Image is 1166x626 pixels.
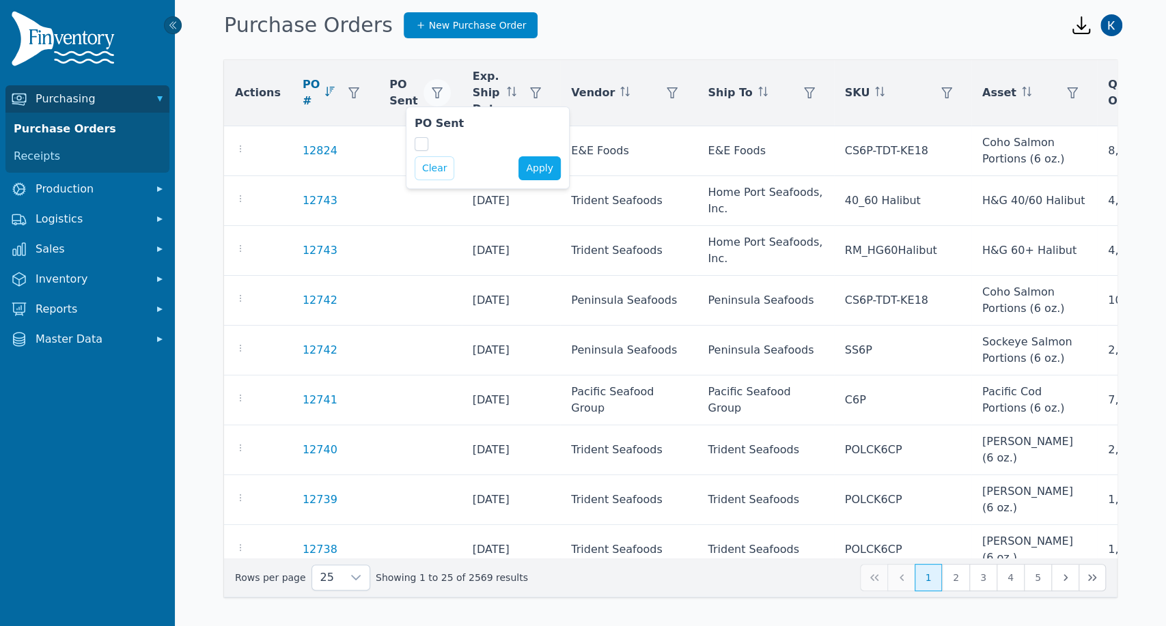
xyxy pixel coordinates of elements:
span: Ship To [708,85,752,101]
span: Actions [235,85,281,101]
td: H&G 40/60 Halibut [971,176,1097,226]
td: [DATE] [462,425,561,475]
button: Logistics [5,205,169,233]
td: Trident Seafoods [560,176,697,226]
img: Finventory [11,11,120,72]
td: Trident Seafoods [560,226,697,276]
a: 12740 [303,442,337,458]
button: Page 1 [915,564,942,591]
span: Reports [36,301,145,317]
a: 12742 [303,342,337,358]
a: 12743 [303,242,337,259]
span: Master Data [36,331,145,347]
span: Qty Ordered [1108,76,1158,109]
td: [DATE] [462,226,561,276]
span: Vendor [571,85,615,101]
span: Rows per page [312,565,342,590]
span: Showing 1 to 25 of 2569 results [376,571,528,584]
td: Sockeye Salmon Portions (6 oz.) [971,326,1097,375]
td: Peninsula Seafoods [697,326,833,375]
td: H&G 60+ Halibut [971,226,1097,276]
td: [DATE] [462,176,561,226]
span: SKU [845,85,870,101]
h1: Purchase Orders [224,13,393,38]
td: [DATE] [462,525,561,575]
td: CS6P-TDT-KE18 [834,126,971,176]
a: Receipts [8,143,167,170]
span: Production [36,181,145,197]
td: [PERSON_NAME] (6 oz.) [971,425,1097,475]
span: Asset [982,85,1016,101]
td: C6P [834,375,971,425]
td: Trident Seafoods [560,525,697,575]
button: Reports [5,296,169,323]
button: Page 4 [997,564,1024,591]
span: Inventory [36,271,145,287]
span: PO Sent [389,76,417,109]
td: Pacific Cod Portions (6 oz.) [971,375,1097,425]
a: 12738 [303,541,337,558]
span: New Purchase Order [429,18,527,32]
span: PO # [303,76,320,109]
td: [DATE] [462,375,561,425]
td: Trident Seafoods [697,475,833,525]
label: PO Sent [415,115,561,132]
span: Logistics [36,211,145,227]
td: [PERSON_NAME] (6 oz.) [971,525,1097,575]
span: Purchasing [36,91,145,107]
button: Master Data [5,326,169,353]
span: Apply [526,161,553,175]
td: POLCK6CP [834,525,971,575]
td: E&E Foods [697,126,833,176]
td: [DATE] [462,475,561,525]
td: [PERSON_NAME] (6 oz.) [971,475,1097,525]
td: Trident Seafoods [697,425,833,475]
td: Pacific Seafood Group [697,375,833,425]
button: Inventory [5,266,169,293]
td: Home Port Seafoods, Inc. [697,226,833,276]
a: 12741 [303,392,337,408]
td: Pacific Seafood Group [560,375,697,425]
td: RM_HG60Halibut [834,226,971,276]
td: Home Port Seafoods, Inc. [697,176,833,226]
button: Page 5 [1024,564,1051,591]
button: Page 2 [942,564,969,591]
a: 12824 [303,143,337,159]
td: 40_60 Halibut [834,176,971,226]
td: [DATE] [462,276,561,326]
td: SS6P [834,326,971,375]
td: CS6P-TDT-KE18 [834,276,971,326]
button: Production [5,175,169,203]
a: Purchase Orders [8,115,167,143]
button: Next Page [1051,564,1079,591]
td: [DATE] [462,326,561,375]
button: Page 3 [969,564,997,591]
a: 12742 [303,292,337,309]
td: Trident Seafoods [560,425,697,475]
button: Purchasing [5,85,169,113]
button: Sales [5,236,169,263]
a: New Purchase Order [404,12,538,38]
td: Coho Salmon Portions (6 oz.) [971,126,1097,176]
span: Sales [36,241,145,257]
a: 12739 [303,492,337,508]
td: Peninsula Seafoods [560,276,697,326]
button: Last Page [1079,564,1106,591]
td: POLCK6CP [834,475,971,525]
a: 12743 [303,193,337,209]
td: E&E Foods [560,126,697,176]
td: Peninsula Seafoods [560,326,697,375]
td: Coho Salmon Portions (6 oz.) [971,276,1097,326]
td: Peninsula Seafoods [697,276,833,326]
span: Exp. Ship Date [473,68,502,117]
button: Clear [415,156,455,180]
td: POLCK6CP [834,425,971,475]
td: Trident Seafoods [697,525,833,575]
td: Trident Seafoods [560,475,697,525]
button: Apply [518,156,561,180]
img: Kathleen Gray [1100,14,1122,36]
